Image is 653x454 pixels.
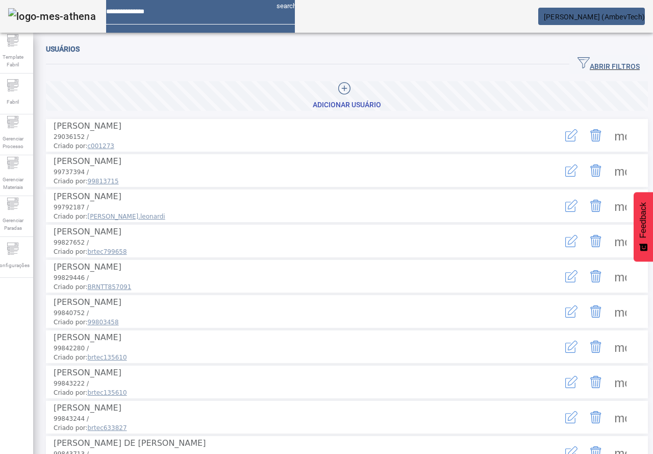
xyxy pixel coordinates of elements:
button: Delete [584,370,608,394]
span: 99827652 / [54,239,89,246]
span: 99843222 / [54,380,89,387]
button: Mais [608,264,633,289]
span: [PERSON_NAME] [54,192,121,201]
span: ABRIR FILTROS [577,57,640,72]
span: Criado por: [54,353,547,362]
button: Delete [584,299,608,324]
span: [PERSON_NAME] [54,227,121,236]
span: brtec135610 [88,354,127,361]
span: 99813715 [88,178,119,185]
span: c001273 [88,142,114,150]
button: Delete [584,229,608,253]
span: 99792187 / [54,204,89,211]
button: Mais [608,194,633,218]
span: 99737394 / [54,169,89,176]
span: brtec799658 [88,248,127,255]
span: Criado por: [54,282,547,292]
div: Adicionar Usuário [313,100,381,110]
span: Criado por: [54,388,547,397]
span: [PERSON_NAME] DE [PERSON_NAME] [54,438,206,448]
button: Delete [584,194,608,218]
span: 99843244 / [54,415,89,422]
button: Mais [608,229,633,253]
span: [PERSON_NAME] [54,297,121,307]
button: Mais [608,299,633,324]
span: [PERSON_NAME] [54,262,121,272]
span: Criado por: [54,177,547,186]
span: [PERSON_NAME] (AmbevTech) [544,13,645,21]
span: 99842280 / [54,345,89,352]
span: Criado por: [54,212,547,221]
button: Delete [584,264,608,289]
button: Mais [608,370,633,394]
span: Fabril [4,95,22,109]
button: Delete [584,123,608,148]
button: Mais [608,123,633,148]
button: ABRIR FILTROS [569,55,648,74]
span: BRNTT857091 [88,283,132,291]
button: Mais [608,334,633,359]
span: [PERSON_NAME] [54,121,121,131]
img: logo-mes-athena [8,8,96,25]
span: [PERSON_NAME].leonardi [88,213,165,220]
span: 99803458 [88,319,119,326]
span: 99829446 / [54,274,89,281]
span: [PERSON_NAME] [54,368,121,377]
button: Delete [584,405,608,429]
button: Mais [608,158,633,183]
span: [PERSON_NAME] [54,332,121,342]
button: Adicionar Usuário [46,81,648,111]
button: Delete [584,158,608,183]
span: brtec135610 [88,389,127,396]
button: Mais [608,405,633,429]
span: Usuários [46,45,80,53]
span: Criado por: [54,318,547,327]
span: [PERSON_NAME] [54,156,121,166]
span: brtec633827 [88,424,127,432]
button: Delete [584,334,608,359]
span: Criado por: [54,247,547,256]
span: [PERSON_NAME] [54,403,121,413]
span: Feedback [639,202,648,238]
span: Criado por: [54,423,547,433]
span: 99840752 / [54,309,89,317]
span: Criado por: [54,141,547,151]
span: 29036152 / [54,133,89,140]
button: Feedback - Mostrar pesquisa [634,192,653,261]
